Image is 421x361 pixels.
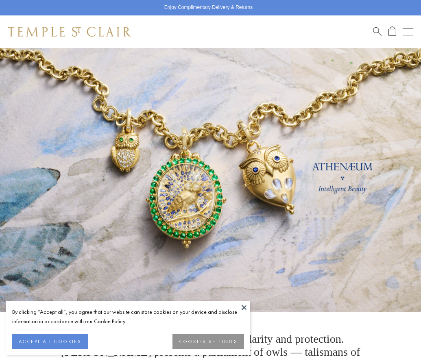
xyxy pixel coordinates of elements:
img: Temple St. Clair [8,27,131,37]
button: ACCEPT ALL COOKIES [12,334,88,349]
p: Enjoy Complimentary Delivery & Returns [164,4,253,12]
button: Open navigation [403,27,413,37]
button: COOKIES SETTINGS [172,334,244,349]
div: By clicking “Accept all”, you agree that our website can store cookies on your device and disclos... [12,307,244,326]
a: Search [373,26,382,37]
a: Open Shopping Bag [388,26,396,37]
